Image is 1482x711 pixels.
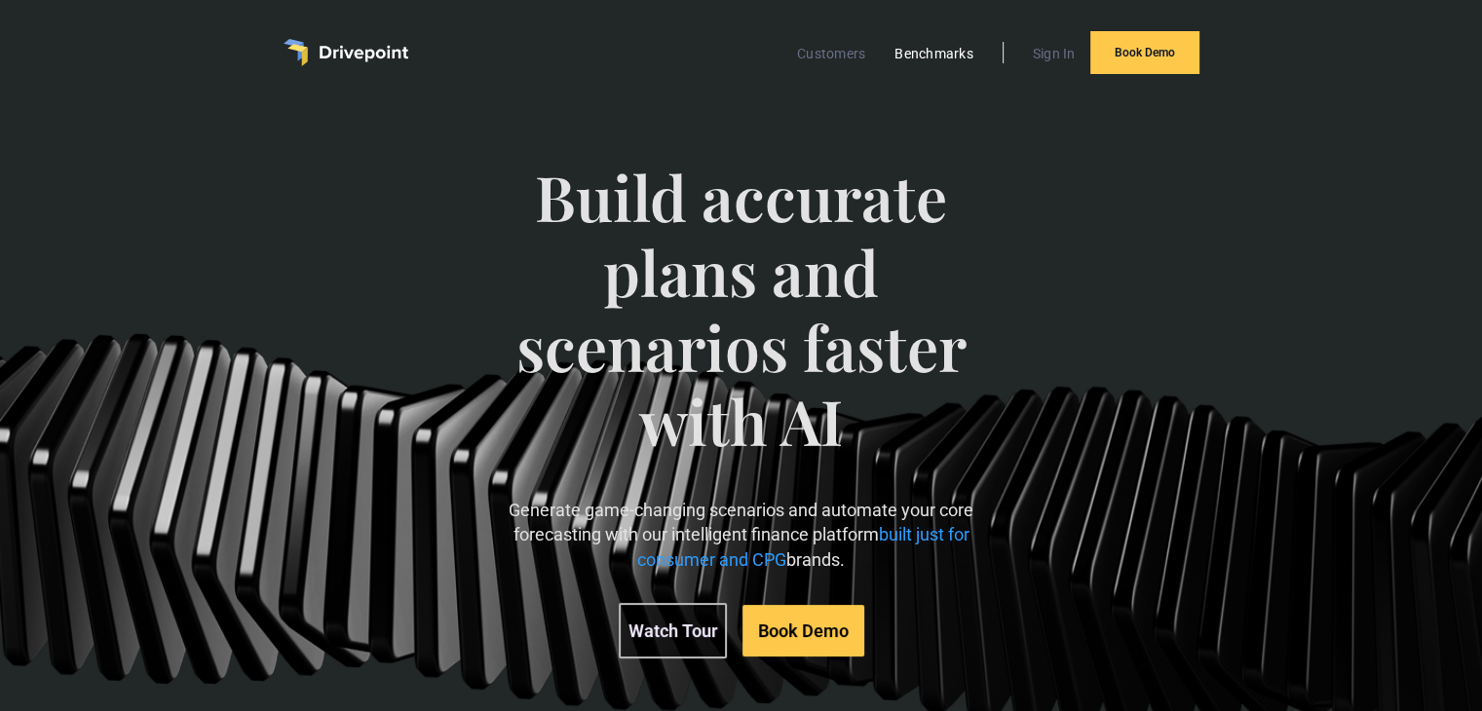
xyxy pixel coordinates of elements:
[787,41,875,66] a: Customers
[284,39,408,66] a: home
[1023,41,1085,66] a: Sign In
[1090,31,1199,74] a: Book Demo
[885,41,983,66] a: Benchmarks
[742,605,864,656] a: Book Demo
[488,160,994,498] span: Build accurate plans and scenarios faster with AI
[488,498,994,572] p: Generate game-changing scenarios and automate your core forecasting with our intelligent finance ...
[619,603,727,658] a: Watch Tour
